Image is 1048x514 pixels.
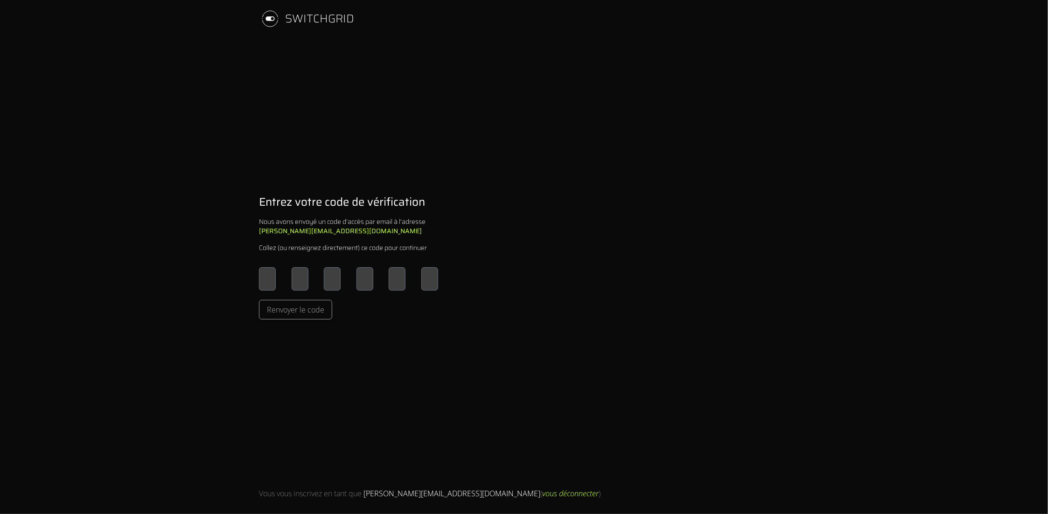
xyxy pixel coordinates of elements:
[259,226,422,236] b: [PERSON_NAME][EMAIL_ADDRESS][DOMAIN_NAME]
[292,267,308,291] input: Please enter OTP character 2
[363,488,540,499] span: [PERSON_NAME][EMAIL_ADDRESS][DOMAIN_NAME]
[259,300,332,320] button: Renvoyer le code
[259,488,601,499] div: Vous vous inscrivez en tant que ( )
[542,488,599,499] span: vous déconnecter
[389,267,405,291] input: Please enter OTP character 5
[267,304,324,315] span: Renvoyer le code
[356,267,373,291] input: Please enter OTP character 4
[259,194,425,209] h1: Entrez votre code de vérification
[285,11,354,26] div: SWITCHGRID
[259,217,438,236] div: Nous avons envoyé un code d'accès par email à l'adresse
[259,243,427,252] div: Collez (ou renseignez directement) ce code pour continuer
[421,267,438,291] input: Please enter OTP character 6
[324,267,341,291] input: Please enter OTP character 3
[259,267,276,291] input: Please enter OTP character 1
